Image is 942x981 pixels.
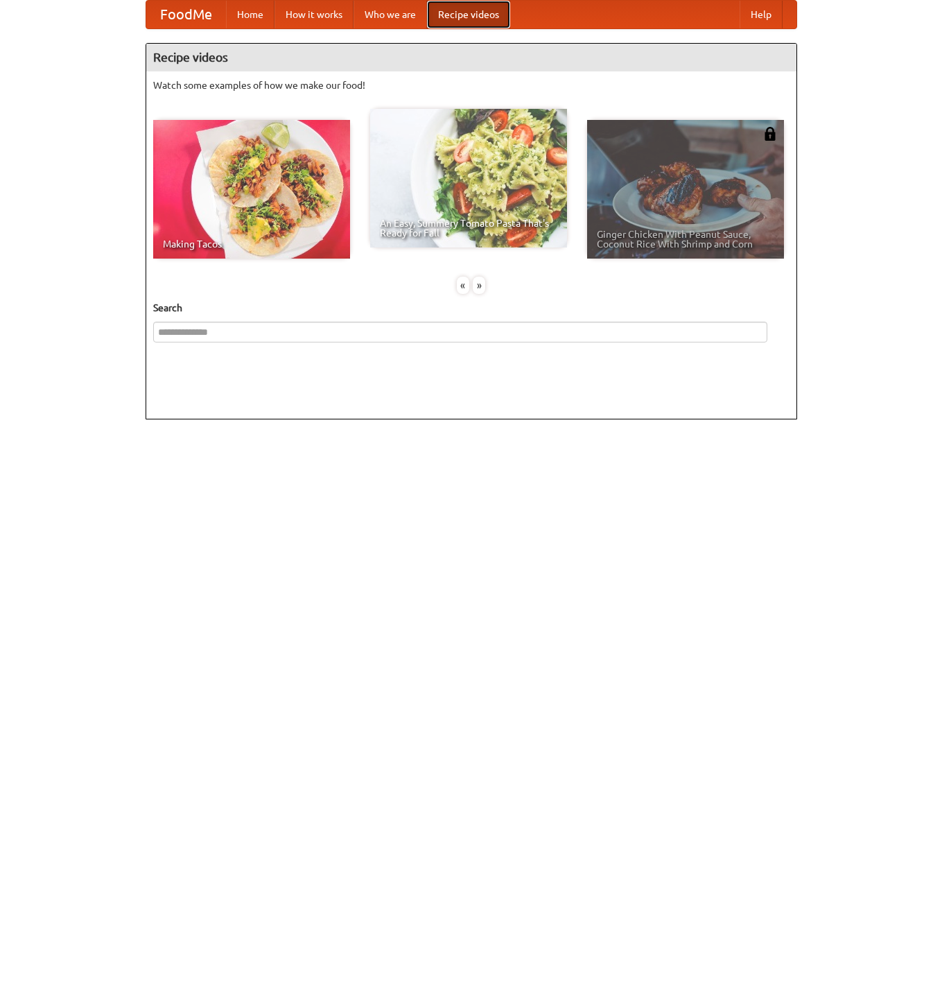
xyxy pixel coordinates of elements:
a: Home [226,1,274,28]
a: Recipe videos [427,1,510,28]
h4: Recipe videos [146,44,796,71]
a: How it works [274,1,354,28]
a: An Easy, Summery Tomato Pasta That's Ready for Fall [370,109,567,248]
a: FoodMe [146,1,226,28]
span: Making Tacos [163,239,340,249]
h5: Search [153,301,790,315]
a: Who we are [354,1,427,28]
img: 483408.png [763,127,777,141]
p: Watch some examples of how we make our food! [153,78,790,92]
div: « [457,277,469,294]
span: An Easy, Summery Tomato Pasta That's Ready for Fall [380,218,557,238]
div: » [473,277,485,294]
a: Help [740,1,783,28]
a: Making Tacos [153,120,350,259]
